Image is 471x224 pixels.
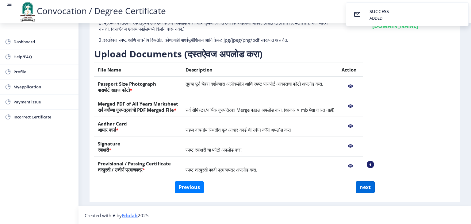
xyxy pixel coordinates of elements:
th: File Name [94,63,182,77]
span: सहज वाचनीय स्थितीत मूळ आधार कार्ड ची स्कॅन कॉपी अपलोड करा [186,127,291,133]
span: SUCCESS [370,8,389,14]
span: सर्व सेमिस्टर/वार्षिक गुणपत्रिका Merge फाइल अपलोड करा. (आकार ५ mb पेक्षा जास्त नाही) [186,107,334,113]
nb-action: View File [342,101,359,112]
th: Aadhar Card आधार कार्ड [94,117,182,137]
nb-action: View File [342,160,359,172]
div: ADDED [370,15,390,21]
th: Signature स्वाक्षरी [94,137,182,157]
span: Help/FAQ [13,53,74,60]
button: next [356,181,375,193]
span: स्पष्ट स्वाक्षरी चा फोटो अपलोड करा. [186,147,243,153]
span: Payment issue [13,98,74,106]
nb-action: View File [342,141,359,152]
button: Previous [175,181,204,193]
nb-action: View Sample PDC [367,161,374,168]
p: 3.दस्तऐवज स्पष्ट आणि वाचनीय स्थितीत, कोणत्याही पार्श्वभूमीशिवाय आणि केवळ jpg/jpeg/png/pdf स्वरूपा... [99,37,330,43]
span: Incorrect Certificate [13,113,74,121]
th: Merged PDF of All Years Marksheet सर्व वर्षांच्या गुणपत्रकांची PDF Merged File [94,97,182,117]
nb-action: View File [342,121,359,132]
a: Convocation / Degree Certificate [18,5,166,17]
th: Description [182,63,338,77]
span: Profile [13,68,74,75]
th: Action [338,63,363,77]
a: Edulab [122,212,138,218]
h3: Upload Documents (दस्तऐवज अपलोड करा) [94,48,378,60]
span: Myapplication [13,83,74,91]
span: Created with ♥ by 2025 [85,212,149,218]
td: तुमचा पूर्ण चेहरा दर्शवणारा अलीकडील आणि स्पष्ट पासपोर्ट आकाराचा फोटो अपलोड करा. [182,77,338,97]
nb-action: View File [342,81,359,92]
span: स्पष्ट तात्पुरती पदवी प्रमाणपत्र अपलोड करा. [186,167,257,173]
th: Passport Size Photograph पासपोर्ट साइज फोटो [94,77,182,97]
th: Provisional / Passing Certificate तात्पुरती / उत्तीर्ण प्रमाणपत्र [94,157,182,177]
img: logo [18,1,37,22]
p: 2. प्रत्येक दस्तऐवज स्वतंत्रपणे एक एक करून अपलोड करा आणि कृपया लक्षात ठेवा कि फाइलचा आकार 5MB (35... [99,20,330,32]
span: Dashboard [13,38,74,45]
